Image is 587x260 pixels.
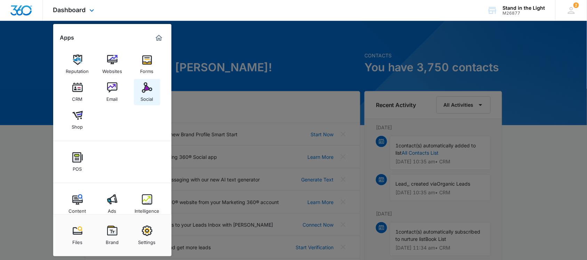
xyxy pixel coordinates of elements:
a: Reputation [64,51,91,78]
div: Forms [140,65,154,74]
a: Social [134,79,160,105]
a: Shop [64,107,91,133]
div: Email [107,93,118,102]
div: Reputation [66,65,89,74]
div: Ads [108,205,116,214]
a: Forms [134,51,160,78]
div: Websites [102,65,122,74]
h2: Apps [60,34,74,41]
a: CRM [64,79,91,105]
div: Settings [138,236,156,245]
a: Files [64,222,91,249]
a: Marketing 360® Dashboard [153,32,164,43]
div: account name [503,5,545,11]
a: Content [64,191,91,217]
a: Websites [99,51,126,78]
div: Social [141,93,153,102]
div: Content [69,205,86,214]
div: Files [72,236,82,245]
span: 2 [573,2,579,8]
a: Email [99,79,126,105]
span: Dashboard [53,6,86,14]
div: Shop [72,121,83,130]
a: POS [64,149,91,175]
div: Brand [106,236,119,245]
a: Intelligence [134,191,160,217]
div: POS [73,163,82,172]
a: Settings [134,222,160,249]
div: account id [503,11,545,16]
div: CRM [72,93,83,102]
a: Ads [99,191,126,217]
div: Intelligence [135,205,159,214]
div: notifications count [573,2,579,8]
a: Brand [99,222,126,249]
